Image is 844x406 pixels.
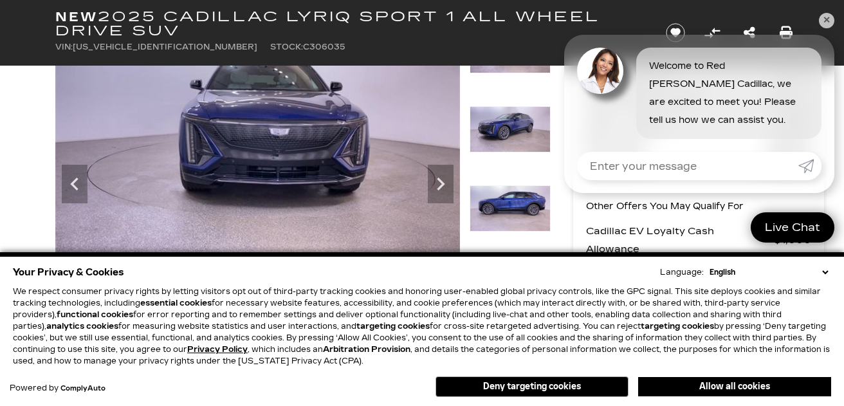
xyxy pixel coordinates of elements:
strong: functional cookies [57,310,133,319]
select: Language Select [706,266,831,278]
a: Print this New 2025 Cadillac LYRIQ Sport 1 All Wheel Drive SUV [780,24,793,42]
strong: targeting cookies [641,322,714,331]
a: Privacy Policy [187,345,248,354]
span: VIN: [55,42,73,51]
span: Stock: [270,42,303,51]
button: Deny targeting cookies [436,376,628,397]
a: Cadillac EV Loyalty Cash Allowance $1,000 [586,222,811,258]
input: Enter your message [577,152,798,180]
h1: 2025 Cadillac LYRIQ Sport 1 All Wheel Drive SUV [55,10,644,38]
a: Live Chat [751,212,834,243]
img: New 2025 Opulent Blue Metallic Cadillac Sport 1 image 5 [470,185,551,232]
button: Save vehicle [661,23,690,43]
div: Previous [62,165,87,203]
button: Compare Vehicle [702,23,722,42]
a: Submit [798,152,821,180]
a: Share this New 2025 Cadillac LYRIQ Sport 1 All Wheel Drive SUV [744,24,755,42]
p: We respect consumer privacy rights by letting visitors opt out of third-party tracking cookies an... [13,286,831,367]
img: New 2025 Opulent Blue Metallic Cadillac Sport 1 image 4 [470,106,551,152]
div: Powered by [10,384,105,392]
div: Next [428,165,454,203]
span: C306035 [303,42,345,51]
strong: targeting cookies [356,322,430,331]
strong: analytics cookies [46,322,118,331]
span: Your Privacy & Cookies [13,263,124,281]
a: ComplyAuto [60,385,105,392]
div: Language: [660,268,704,276]
strong: Arbitration Provision [323,345,410,354]
span: [US_VEHICLE_IDENTIFICATION_NUMBER] [73,42,257,51]
span: Live Chat [758,220,827,235]
img: New 2025 Opulent Blue Metallic Cadillac Sport 1 image 3 [55,27,460,255]
img: Agent profile photo [577,48,623,94]
span: Cadillac EV Loyalty Cash Allowance [586,222,774,258]
strong: essential cookies [140,299,212,308]
p: Other Offers You May Qualify For [586,198,744,216]
div: Welcome to Red [PERSON_NAME] Cadillac, we are excited to meet you! Please tell us how we can assi... [636,48,821,139]
strong: New [55,9,98,24]
button: Allow all cookies [638,377,831,396]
